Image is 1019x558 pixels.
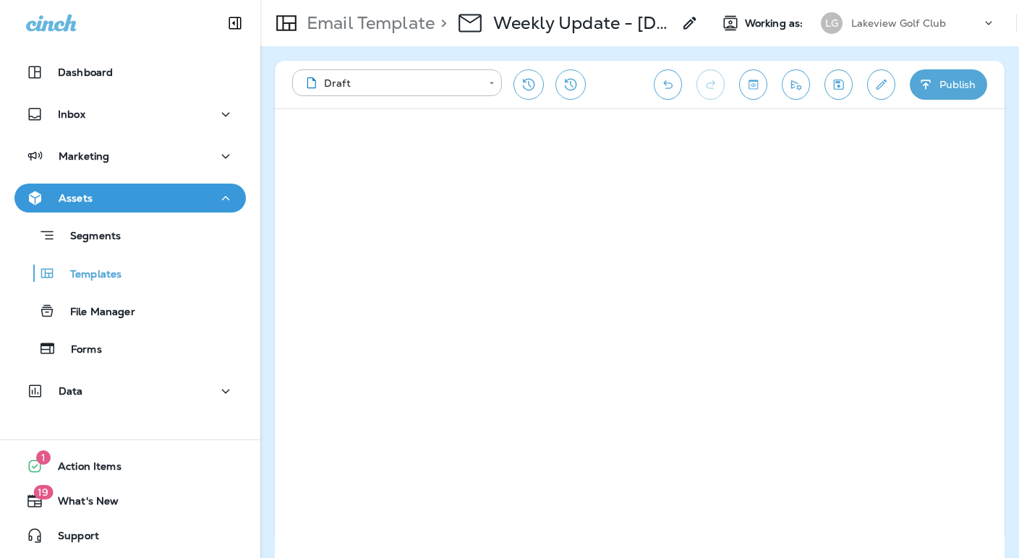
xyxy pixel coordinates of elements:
[824,69,853,100] button: Save
[14,333,246,364] button: Forms
[58,66,113,78] p: Dashboard
[14,377,246,405] button: Data
[14,184,246,213] button: Assets
[745,17,806,30] span: Working as:
[58,108,85,120] p: Inbox
[513,69,544,100] button: Restore from previous version
[56,306,135,319] p: File Manager
[14,58,246,87] button: Dashboard
[14,142,246,171] button: Marketing
[59,192,93,204] p: Assets
[43,530,99,547] span: Support
[56,230,121,244] p: Segments
[555,69,586,100] button: View Changelog
[14,258,246,288] button: Templates
[14,296,246,326] button: File Manager
[302,76,479,90] div: Draft
[739,69,767,100] button: Toggle preview
[14,452,246,481] button: 1Action Items
[435,12,447,34] p: >
[867,69,895,100] button: Edit details
[910,69,987,100] button: Publish
[821,12,843,34] div: LG
[14,521,246,550] button: Support
[59,150,109,162] p: Marketing
[215,9,255,38] button: Collapse Sidebar
[14,486,246,515] button: 19What's New
[851,17,947,29] p: Lakeview Golf Club
[56,268,121,282] p: Templates
[782,69,810,100] button: Send test email
[14,100,246,129] button: Inbox
[59,385,83,397] p: Data
[43,460,121,478] span: Action Items
[654,69,682,100] button: Undo
[493,12,673,34] p: Weekly Update - [DATE] - [GEOGRAPHIC_DATA]
[56,343,102,357] p: Forms
[43,495,119,512] span: What's New
[14,220,246,251] button: Segments
[36,450,51,465] span: 1
[301,12,435,34] p: Email Template
[493,12,673,34] div: Weekly Update - 9/24/25 - Lakeview
[33,485,53,499] span: 19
